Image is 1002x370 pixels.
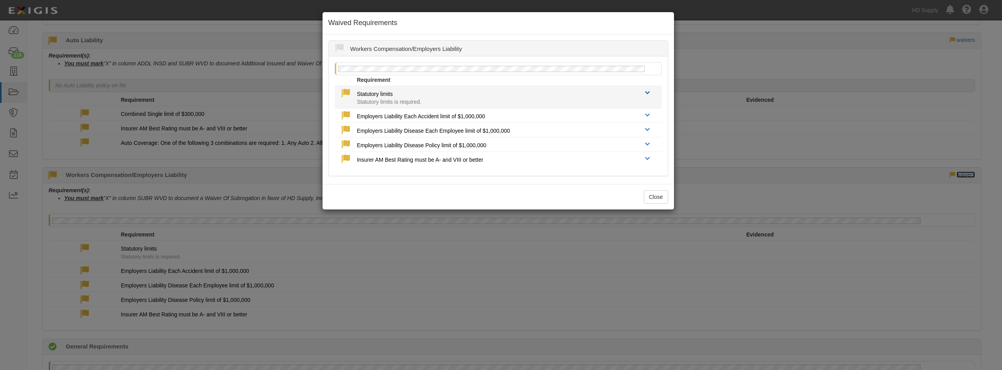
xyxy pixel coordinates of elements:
[357,113,485,119] span: Employers Liability Each Accident limit of $1,000,000
[357,128,510,134] span: Employers Liability Disease Each Employee limit of $1,000,000
[357,77,391,83] strong: Requirement
[328,18,668,28] h4: Waived Requirements
[350,45,462,53] div: Workers Compensation/Employers Liability
[644,190,668,204] button: Close
[357,142,487,148] span: Employers Liability Disease Policy limit of $1,000,000
[357,157,483,163] span: Insurer AM Best Rating must be A- and VIII or better
[357,99,422,105] span: Statutory limits is required.
[357,91,393,97] span: Statutory limits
